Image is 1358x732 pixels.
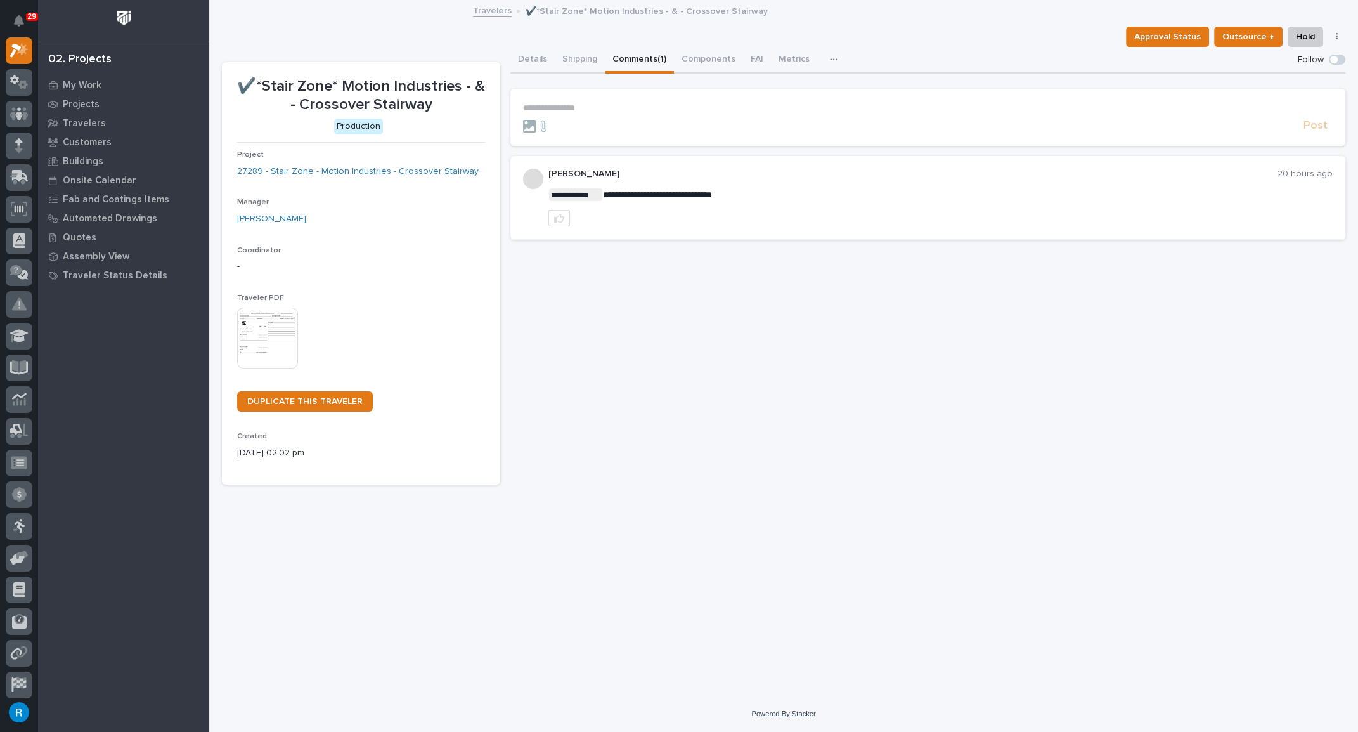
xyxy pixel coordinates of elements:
[1126,27,1209,47] button: Approval Status
[63,80,101,91] p: My Work
[237,447,485,460] p: [DATE] 02:02 pm
[16,15,32,36] div: Notifications29
[237,391,373,412] a: DUPLICATE THIS TRAVELER
[38,152,209,171] a: Buildings
[237,433,267,440] span: Created
[6,8,32,34] button: Notifications
[1277,169,1333,180] p: 20 hours ago
[510,47,555,74] button: Details
[38,133,209,152] a: Customers
[63,213,157,225] p: Automated Drawings
[526,3,768,17] p: ✔️*Stair Zone* Motion Industries - & - Crossover Stairway
[334,119,383,134] div: Production
[63,99,100,110] p: Projects
[1288,27,1323,47] button: Hold
[1298,55,1324,65] p: Follow
[63,175,136,186] p: Onsite Calendar
[237,151,264,159] span: Project
[237,294,284,302] span: Traveler PDF
[1214,27,1283,47] button: Outsource ↑
[48,53,112,67] div: 02. Projects
[1134,29,1201,44] span: Approval Status
[38,190,209,209] a: Fab and Coatings Items
[38,171,209,190] a: Onsite Calendar
[548,169,1277,180] p: [PERSON_NAME]
[237,247,281,254] span: Coordinator
[237,260,485,273] p: -
[112,6,136,30] img: Workspace Logo
[247,397,363,406] span: DUPLICATE THIS TRAVELER
[771,47,817,74] button: Metrics
[743,47,771,74] button: FAI
[63,251,129,263] p: Assembly View
[237,77,485,114] p: ✔️*Stair Zone* Motion Industries - & - Crossover Stairway
[6,699,32,726] button: users-avatar
[237,165,479,178] a: 27289 - Stair Zone - Motion Industries - Crossover Stairway
[38,247,209,266] a: Assembly View
[1296,29,1315,44] span: Hold
[555,47,605,74] button: Shipping
[548,210,570,226] button: like this post
[63,118,106,129] p: Travelers
[63,270,167,282] p: Traveler Status Details
[63,156,103,167] p: Buildings
[28,12,36,21] p: 29
[674,47,743,74] button: Components
[38,228,209,247] a: Quotes
[63,194,169,206] p: Fab and Coatings Items
[237,212,306,226] a: [PERSON_NAME]
[605,47,674,74] button: Comments (1)
[38,75,209,95] a: My Work
[38,114,209,133] a: Travelers
[1298,119,1333,133] button: Post
[63,137,112,148] p: Customers
[237,199,269,206] span: Manager
[473,3,512,17] a: Travelers
[1303,119,1328,133] span: Post
[38,95,209,114] a: Projects
[1222,29,1274,44] span: Outsource ↑
[63,232,96,244] p: Quotes
[751,710,815,717] a: Powered By Stacker
[38,209,209,228] a: Automated Drawings
[38,266,209,285] a: Traveler Status Details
